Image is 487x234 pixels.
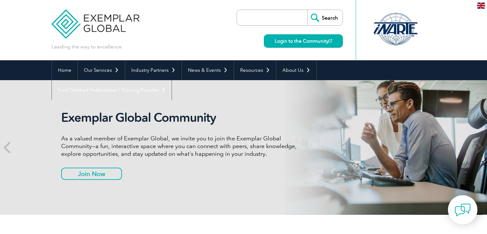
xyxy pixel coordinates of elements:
a: News & Events [182,60,234,80]
a: Industry Partners [125,60,182,80]
a: Resources [234,60,276,80]
a: Login to the Community [264,34,343,48]
img: open_square.png [329,39,332,43]
a: Join Now [61,168,122,180]
p: Leading the way to excellence [52,43,122,50]
input: Search [307,10,343,25]
a: Our Services [78,60,125,80]
a: About Us [276,60,316,80]
a: Find Certified Professional / Training Provider [52,80,172,100]
a: Home [52,60,77,80]
h2: Exemplar Global Community [61,110,301,125]
img: en [477,3,485,9]
img: contact-chat.png [455,202,471,218]
p: As a valued member of Exemplar Global, we invite you to join the Exemplar Global Community—a fun,... [61,135,301,158]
